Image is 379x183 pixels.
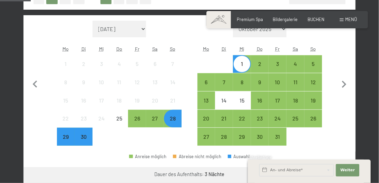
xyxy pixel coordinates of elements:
[93,116,110,132] div: 24
[164,110,182,128] div: Anreise möglich
[215,73,233,91] div: Anreise möglich
[129,98,145,114] div: 19
[216,79,232,96] div: 7
[110,110,128,128] div: Thu Sep 25 2025
[63,46,69,52] abbr: Montag
[197,128,215,146] div: Mon Oct 27 2025
[233,128,251,146] div: Wed Oct 29 2025
[146,91,164,109] div: Sat Sep 20 2025
[57,91,75,109] div: Mon Sep 15 2025
[237,17,263,22] a: Premium Spa
[305,61,322,78] div: 5
[155,171,225,178] div: Dauer des Aufenthalts:
[198,116,215,132] div: 20
[251,110,269,128] div: Anreise möglich
[251,128,269,146] div: Thu Oct 30 2025
[286,55,304,73] div: Anreise möglich
[152,46,157,52] abbr: Samstag
[57,55,75,73] div: Mon Sep 01 2025
[57,73,75,91] div: Anreise nicht möglich
[251,91,269,109] div: Thu Oct 16 2025
[216,134,232,151] div: 28
[93,110,110,128] div: Anreise nicht möglich
[128,91,146,109] div: Fri Sep 19 2025
[215,128,233,146] div: Anreise möglich
[198,79,215,96] div: 6
[286,91,304,109] div: Sat Oct 18 2025
[58,116,74,132] div: 22
[269,91,286,109] div: Fri Oct 17 2025
[58,79,74,96] div: 8
[269,61,286,78] div: 3
[128,55,146,73] div: Fri Sep 05 2025
[287,61,304,78] div: 4
[269,55,286,73] div: Fri Oct 03 2025
[251,73,269,91] div: Anreise möglich
[164,55,182,73] div: Anreise nicht möglich
[215,128,233,146] div: Tue Oct 28 2025
[252,98,268,114] div: 16
[269,79,286,96] div: 10
[146,110,164,128] div: Sat Sep 27 2025
[164,55,182,73] div: Sun Sep 07 2025
[197,110,215,128] div: Anreise möglich
[146,55,164,73] div: Anreise nicht möglich
[286,110,304,128] div: Anreise möglich
[252,134,268,151] div: 30
[197,91,215,109] div: Anreise möglich
[129,154,166,159] div: Anreise möglich
[234,98,250,114] div: 15
[233,128,251,146] div: Anreise möglich
[222,46,226,52] abbr: Dienstag
[173,154,221,159] div: Abreise nicht möglich
[57,110,75,128] div: Anreise nicht möglich
[216,98,232,114] div: 14
[275,46,280,52] abbr: Freitag
[251,110,269,128] div: Thu Oct 23 2025
[81,46,86,52] abbr: Dienstag
[228,154,250,159] div: Auswahl
[304,55,322,73] div: Anreise möglich
[93,110,110,128] div: Wed Sep 24 2025
[205,171,225,177] b: 3 Nächte
[269,73,286,91] div: Fri Oct 10 2025
[147,98,163,114] div: 20
[93,55,110,73] div: Wed Sep 03 2025
[110,55,128,73] div: Thu Sep 04 2025
[216,116,232,132] div: 21
[269,110,286,128] div: Fri Oct 24 2025
[269,128,286,146] div: Fri Oct 31 2025
[310,46,316,52] abbr: Sonntag
[110,73,128,91] div: Anreise nicht möglich
[93,55,110,73] div: Anreise nicht möglich
[128,110,146,128] div: Fri Sep 26 2025
[197,73,215,91] div: Mon Oct 06 2025
[215,73,233,91] div: Tue Oct 07 2025
[215,91,233,109] div: Tue Oct 14 2025
[269,116,286,132] div: 24
[147,61,163,78] div: 6
[287,98,304,114] div: 18
[340,167,355,173] span: Weiter
[75,98,92,114] div: 16
[75,128,93,146] div: Anreise möglich
[57,110,75,128] div: Mon Sep 22 2025
[251,55,269,73] div: Thu Oct 02 2025
[234,61,250,78] div: 1
[257,46,263,52] abbr: Donnerstag
[75,73,93,91] div: Anreise nicht möglich
[269,55,286,73] div: Anreise möglich
[248,155,272,160] span: Schnellanfrage
[111,116,128,132] div: 25
[93,91,110,109] div: Wed Sep 17 2025
[252,61,268,78] div: 2
[252,116,268,132] div: 23
[164,73,182,91] div: Anreise nicht möglich
[75,91,93,109] div: Tue Sep 16 2025
[304,110,322,128] div: Anreise möglich
[165,61,181,78] div: 7
[304,91,322,109] div: Sun Oct 19 2025
[75,61,92,78] div: 2
[116,46,122,52] abbr: Donnerstag
[215,110,233,128] div: Anreise möglich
